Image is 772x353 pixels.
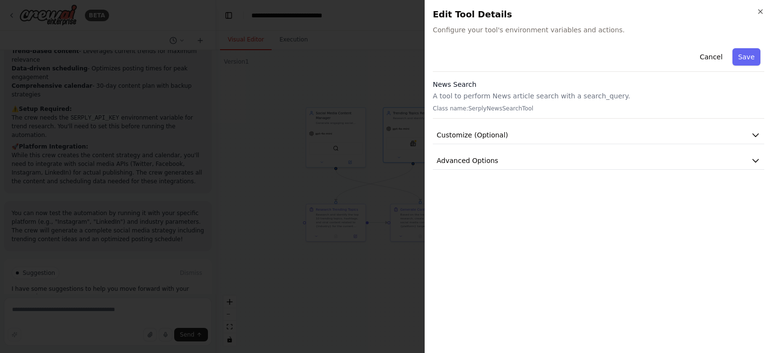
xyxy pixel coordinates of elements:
[433,91,764,101] p: A tool to perform News article search with a search_query.
[437,130,508,140] span: Customize (Optional)
[433,25,764,35] span: Configure your tool's environment variables and actions.
[437,156,498,165] span: Advanced Options
[732,48,760,66] button: Save
[694,48,728,66] button: Cancel
[433,105,764,112] p: Class name: SerplyNewsSearchTool
[433,8,764,21] h2: Edit Tool Details
[433,152,764,170] button: Advanced Options
[433,126,764,144] button: Customize (Optional)
[433,80,764,89] h3: News Search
